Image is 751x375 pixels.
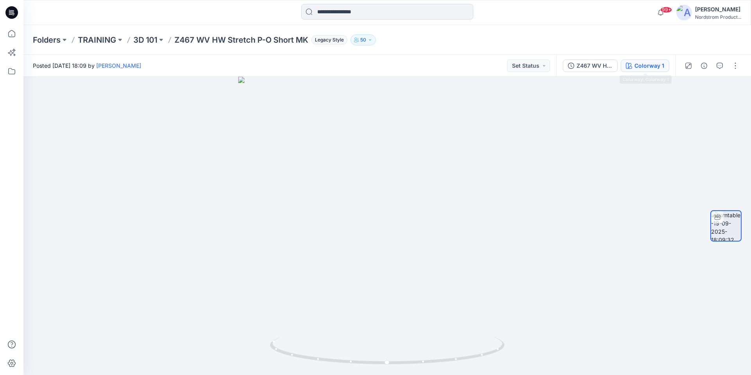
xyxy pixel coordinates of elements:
[563,59,618,72] button: Z467 WV HW Stretch P-O Short MK
[676,5,692,20] img: avatar
[33,61,141,70] span: Posted [DATE] 18:09 by
[174,34,308,45] p: Z467 WV HW Stretch P-O Short MK
[133,34,157,45] a: 3D 101
[360,36,366,44] p: 50
[96,62,141,69] a: [PERSON_NAME]
[350,34,376,45] button: 50
[308,34,347,45] button: Legacy Style
[695,5,741,14] div: [PERSON_NAME]
[634,61,664,70] div: Colorway 1
[711,211,741,241] img: turntable-19-09-2025-18:09:32
[695,14,741,20] div: Nordstrom Product...
[311,35,347,45] span: Legacy Style
[78,34,116,45] a: TRAINING
[621,59,669,72] button: Colorway 1
[698,59,710,72] button: Details
[660,7,672,13] span: 99+
[33,34,61,45] a: Folders
[577,61,613,70] div: Z467 WV HW Stretch P-O Short MK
